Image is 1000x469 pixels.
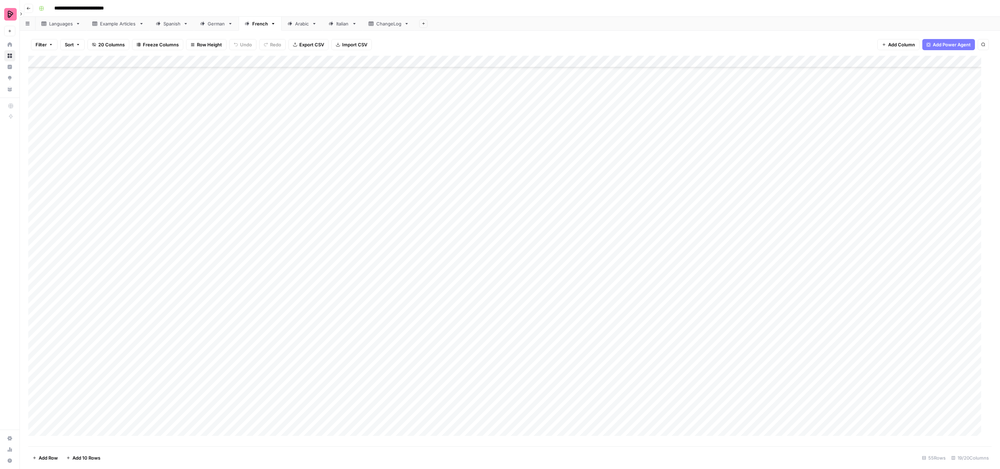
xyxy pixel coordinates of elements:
[376,20,401,27] div: ChangeLog
[143,41,179,48] span: Freeze Columns
[62,452,105,463] button: Add 10 Rows
[270,41,281,48] span: Redo
[922,39,975,50] button: Add Power Agent
[132,39,183,50] button: Freeze Columns
[36,41,47,48] span: Filter
[259,39,286,50] button: Redo
[28,452,62,463] button: Add Row
[186,39,226,50] button: Row Height
[323,17,363,31] a: Italian
[282,17,323,31] a: Arabic
[4,50,15,61] a: Browse
[87,39,129,50] button: 20 Columns
[252,20,268,27] div: French
[295,20,309,27] div: Arabic
[31,39,57,50] button: Filter
[150,17,194,31] a: Spanish
[229,39,256,50] button: Undo
[240,41,252,48] span: Undo
[65,41,74,48] span: Sort
[363,17,415,31] a: ChangeLog
[49,20,73,27] div: Languages
[289,39,329,50] button: Export CSV
[100,20,136,27] div: Example Articles
[72,454,100,461] span: Add 10 Rows
[4,8,17,21] img: Preply Logo
[163,20,180,27] div: Spanish
[877,39,920,50] button: Add Column
[4,72,15,84] a: Opportunities
[4,84,15,95] a: Your Data
[933,41,971,48] span: Add Power Agent
[208,20,225,27] div: German
[60,39,85,50] button: Sort
[888,41,915,48] span: Add Column
[86,17,150,31] a: Example Articles
[919,452,948,463] div: 55 Rows
[4,61,15,72] a: Insights
[4,433,15,444] a: Settings
[336,20,349,27] div: Italian
[4,6,15,23] button: Workspace: Preply
[948,452,992,463] div: 19/20 Columns
[194,17,239,31] a: German
[4,455,15,466] button: Help + Support
[331,39,372,50] button: Import CSV
[299,41,324,48] span: Export CSV
[36,17,86,31] a: Languages
[239,17,282,31] a: French
[98,41,125,48] span: 20 Columns
[4,444,15,455] a: Usage
[39,454,58,461] span: Add Row
[197,41,222,48] span: Row Height
[342,41,367,48] span: Import CSV
[4,39,15,50] a: Home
